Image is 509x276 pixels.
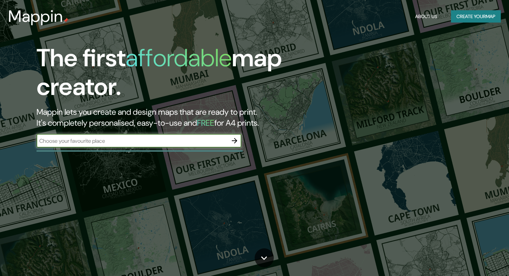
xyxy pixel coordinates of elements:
[8,7,63,26] h3: Mappin
[37,137,228,145] input: Choose your favourite place
[197,118,214,128] h5: FREE
[412,10,440,23] button: About Us
[37,44,291,107] h1: The first map creator.
[126,42,232,74] h1: affordable
[37,107,291,128] h2: Mappin lets you create and design maps that are ready to print. It's completely personalised, eas...
[451,10,501,23] button: Create yourmap
[63,18,69,23] img: mappin-pin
